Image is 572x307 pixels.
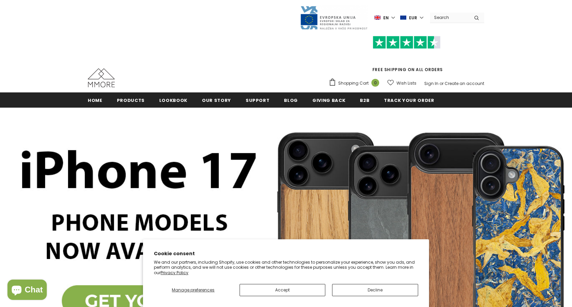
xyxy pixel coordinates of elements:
[373,36,441,49] img: Trust Pilot Stars
[154,260,418,276] p: We and our partners, including Shopify, use cookies and other technologies to personalize your ex...
[384,92,434,108] a: Track your order
[360,92,369,108] a: B2B
[338,80,369,87] span: Shopping Cart
[246,92,270,108] a: support
[312,92,345,108] a: Giving back
[154,250,418,257] h2: Cookie consent
[332,284,418,296] button: Decline
[202,97,231,104] span: Our Story
[300,15,368,20] a: Javni Razpis
[384,97,434,104] span: Track your order
[445,81,484,86] a: Create an account
[329,39,484,72] span: FREE SHIPPING ON ALL ORDERS
[88,97,102,104] span: Home
[440,81,444,86] span: or
[409,15,417,21] span: EUR
[284,92,298,108] a: Blog
[159,97,187,104] span: Lookbook
[374,15,381,21] img: i-lang-1.png
[312,97,345,104] span: Giving back
[88,92,102,108] a: Home
[240,284,326,296] button: Accept
[88,68,115,87] img: MMORE Cases
[202,92,231,108] a: Our Story
[371,79,379,87] span: 0
[360,97,369,104] span: B2B
[284,97,298,104] span: Blog
[154,284,233,296] button: Manage preferences
[430,13,469,22] input: Search Site
[329,78,383,88] a: Shopping Cart 0
[161,270,188,276] a: Privacy Policy
[159,92,187,108] a: Lookbook
[396,80,416,87] span: Wish Lists
[5,280,49,302] inbox-online-store-chat: Shopify online store chat
[387,77,416,89] a: Wish Lists
[300,5,368,30] img: Javni Razpis
[383,15,389,21] span: en
[117,92,145,108] a: Products
[424,81,438,86] a: Sign In
[117,97,145,104] span: Products
[246,97,270,104] span: support
[172,287,214,293] span: Manage preferences
[329,49,484,66] iframe: Customer reviews powered by Trustpilot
